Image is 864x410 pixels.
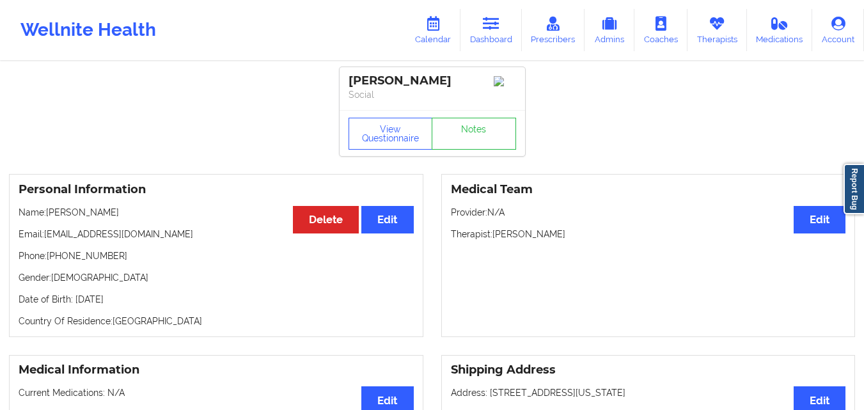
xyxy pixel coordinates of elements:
[349,118,433,150] button: View Questionnaire
[812,9,864,51] a: Account
[19,363,414,377] h3: Medical Information
[19,206,414,219] p: Name: [PERSON_NAME]
[794,206,845,233] button: Edit
[522,9,585,51] a: Prescribers
[451,206,846,219] p: Provider: N/A
[19,315,414,327] p: Country Of Residence: [GEOGRAPHIC_DATA]
[19,228,414,240] p: Email: [EMAIL_ADDRESS][DOMAIN_NAME]
[844,164,864,214] a: Report Bug
[19,386,414,399] p: Current Medications: N/A
[19,293,414,306] p: Date of Birth: [DATE]
[451,182,846,197] h3: Medical Team
[293,206,359,233] button: Delete
[361,206,413,233] button: Edit
[19,182,414,197] h3: Personal Information
[349,88,516,101] p: Social
[460,9,522,51] a: Dashboard
[19,271,414,284] p: Gender: [DEMOGRAPHIC_DATA]
[687,9,747,51] a: Therapists
[747,9,813,51] a: Medications
[432,118,516,150] a: Notes
[451,386,846,399] p: Address: [STREET_ADDRESS][US_STATE]
[405,9,460,51] a: Calendar
[634,9,687,51] a: Coaches
[451,363,846,377] h3: Shipping Address
[19,249,414,262] p: Phone: [PHONE_NUMBER]
[451,228,846,240] p: Therapist: [PERSON_NAME]
[494,76,516,86] img: Image%2Fplaceholer-image.png
[349,74,516,88] div: [PERSON_NAME]
[585,9,634,51] a: Admins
